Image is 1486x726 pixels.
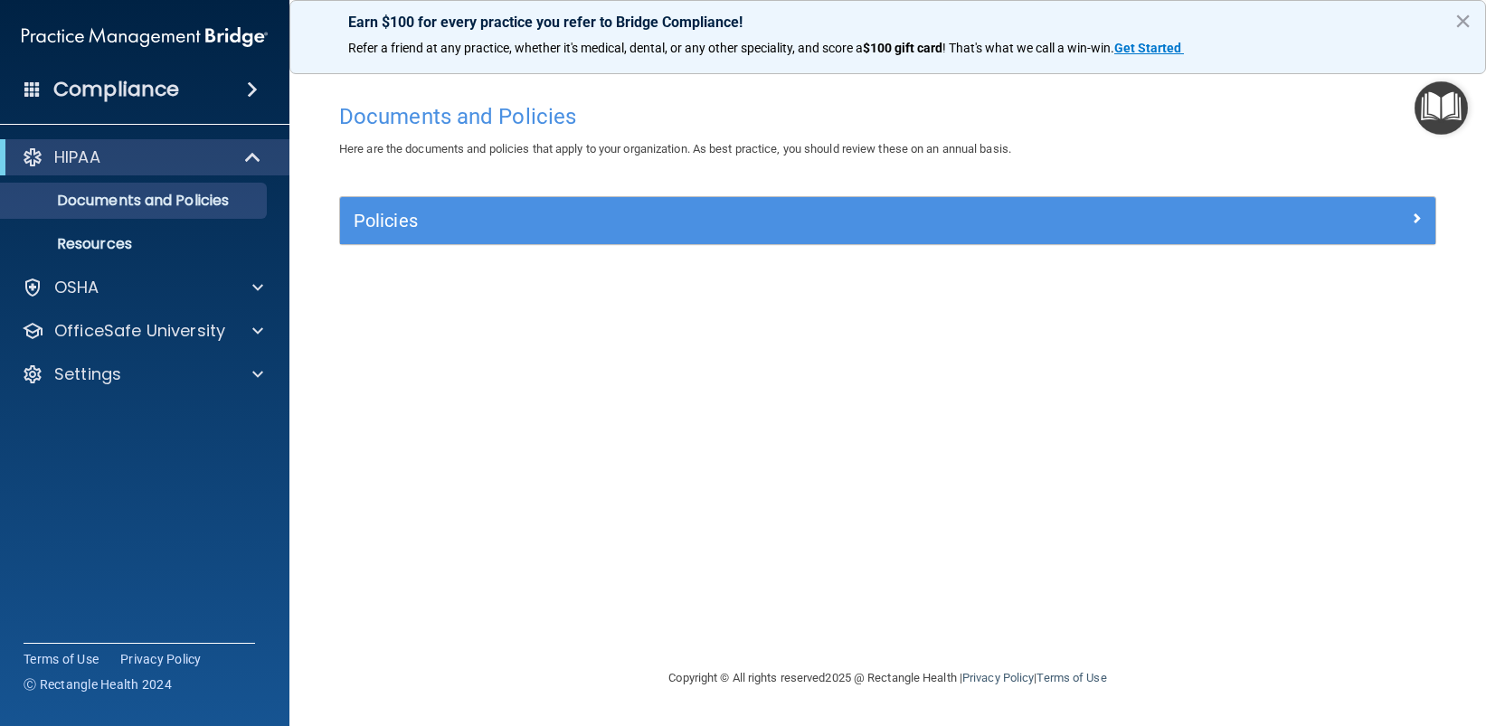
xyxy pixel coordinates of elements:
[120,650,202,668] a: Privacy Policy
[12,235,259,253] p: Resources
[339,105,1436,128] h4: Documents and Policies
[558,649,1218,707] div: Copyright © All rights reserved 2025 @ Rectangle Health | |
[942,41,1114,55] span: ! That's what we call a win-win.
[863,41,942,55] strong: $100 gift card
[348,14,1427,31] p: Earn $100 for every practice you refer to Bridge Compliance!
[12,192,259,210] p: Documents and Policies
[1114,41,1181,55] strong: Get Started
[354,206,1422,235] a: Policies
[22,320,263,342] a: OfficeSafe University
[348,41,863,55] span: Refer a friend at any practice, whether it's medical, dental, or any other speciality, and score a
[22,363,263,385] a: Settings
[54,277,99,298] p: OSHA
[54,320,225,342] p: OfficeSafe University
[22,277,263,298] a: OSHA
[1415,81,1468,135] button: Open Resource Center
[53,77,179,102] h4: Compliance
[1114,41,1184,55] a: Get Started
[54,363,121,385] p: Settings
[54,146,100,168] p: HIPAA
[354,211,1148,231] h5: Policies
[1454,6,1472,35] button: Close
[339,142,1011,156] span: Here are the documents and policies that apply to your organization. As best practice, you should...
[22,19,268,55] img: PMB logo
[24,650,99,668] a: Terms of Use
[24,675,172,693] span: Ⓒ Rectangle Health 2024
[22,146,262,168] a: HIPAA
[1036,671,1106,684] a: Terms of Use
[962,671,1034,684] a: Privacy Policy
